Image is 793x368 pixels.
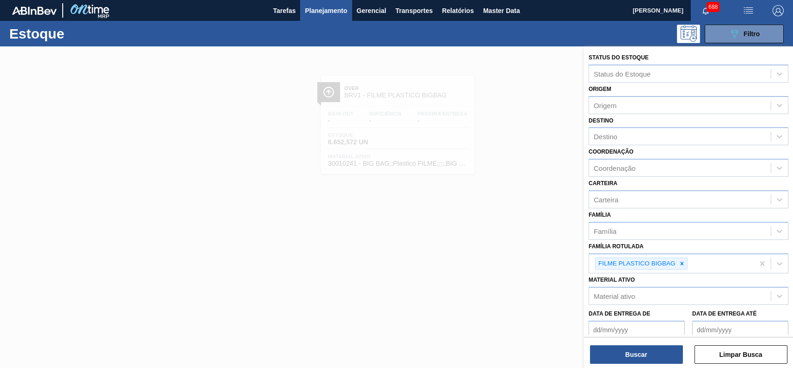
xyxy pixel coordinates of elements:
[483,5,520,16] span: Master Data
[594,133,617,141] div: Destino
[442,5,473,16] span: Relatórios
[589,212,611,218] label: Família
[744,30,760,38] span: Filtro
[589,310,650,317] label: Data de Entrega de
[589,277,635,283] label: Material ativo
[692,310,757,317] label: Data de Entrega até
[691,4,721,17] button: Notificações
[589,148,634,155] label: Coordenação
[12,6,57,15] img: TNhmsLtSVTkK8tSr43FrP2fwEKptu5GPRR3wAAAABJRU5ErkJggg==
[707,2,720,12] span: 688
[594,164,636,172] div: Coordenação
[589,117,613,124] label: Destino
[594,292,635,300] div: Material ativo
[692,321,788,339] input: dd/mm/yyyy
[589,86,611,92] label: Origem
[395,5,433,16] span: Transportes
[594,195,618,203] div: Carteira
[589,180,617,187] label: Carteira
[677,25,700,43] div: Pogramando: nenhum usuário selecionado
[773,5,784,16] img: Logout
[743,5,754,16] img: userActions
[596,258,677,270] div: FILME PLASTICO BIGBAG
[594,101,616,109] div: Origem
[594,227,616,235] div: Família
[589,243,643,250] label: Família Rotulada
[705,25,784,43] button: Filtro
[273,5,296,16] span: Tarefas
[9,28,145,39] h1: Estoque
[589,54,649,61] label: Status do Estoque
[305,5,347,16] span: Planejamento
[589,321,685,339] input: dd/mm/yyyy
[357,5,387,16] span: Gerencial
[594,70,651,77] div: Status do Estoque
